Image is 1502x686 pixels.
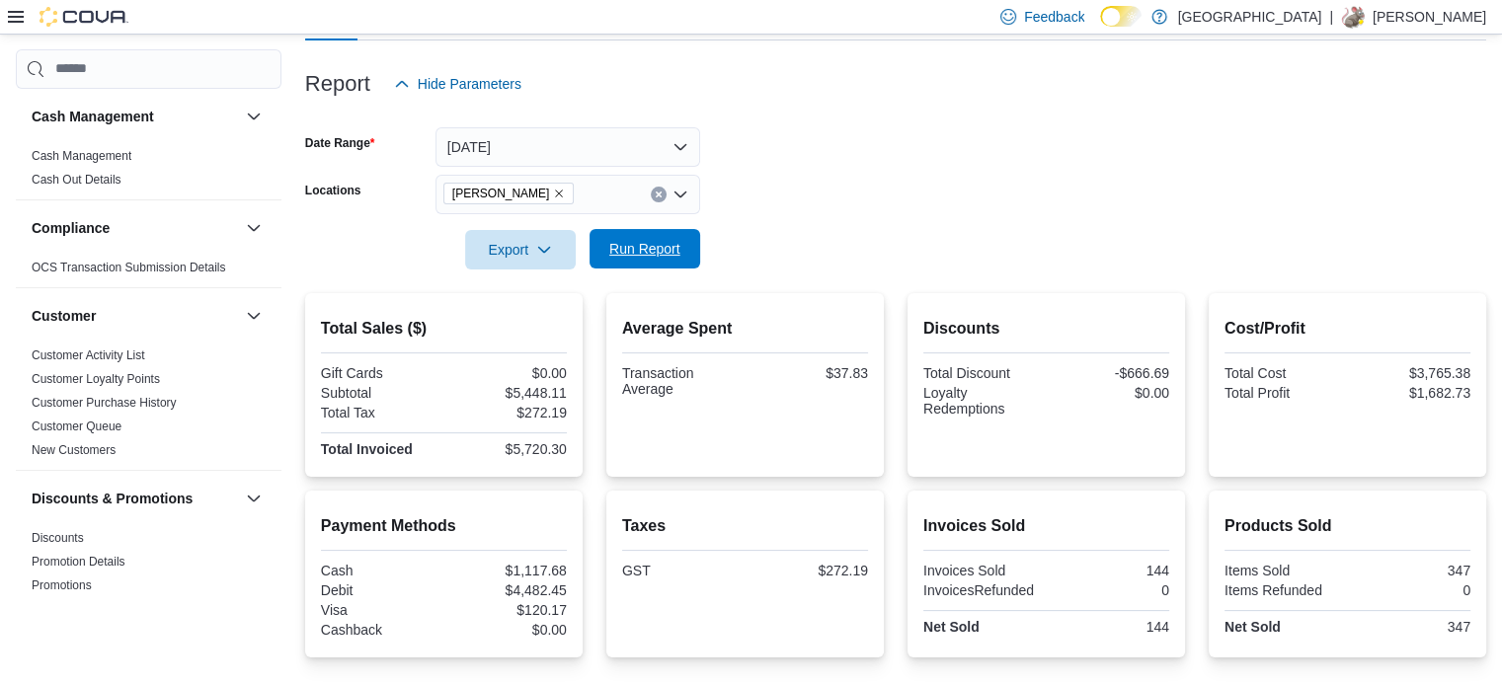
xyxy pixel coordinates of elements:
[32,173,121,187] a: Cash Out Details
[435,127,700,167] button: [DATE]
[321,405,440,420] div: Total Tax
[447,582,567,598] div: $4,482.45
[32,577,92,593] span: Promotions
[672,187,688,202] button: Open list of options
[1351,619,1470,635] div: 347
[590,229,700,268] button: Run Report
[622,514,868,538] h2: Taxes
[321,622,440,638] div: Cashback
[32,347,145,363] span: Customer Activity List
[32,260,226,275] span: OCS Transaction Submission Details
[32,372,160,386] a: Customer Loyalty Points
[1351,563,1470,578] div: 347
[1225,619,1281,635] strong: Net Sold
[749,365,868,381] div: $37.83
[923,582,1043,598] div: InvoicesRefunded
[923,563,1043,578] div: Invoices Sold
[32,395,177,411] span: Customer Purchase History
[32,261,226,274] a: OCS Transaction Submission Details
[32,107,154,126] h3: Cash Management
[1024,7,1084,27] span: Feedback
[1100,6,1142,27] input: Dark Mode
[32,442,116,458] span: New Customers
[40,7,128,27] img: Cova
[447,602,567,618] div: $120.17
[32,419,121,434] span: Customer Queue
[622,365,742,397] div: Transaction Average
[321,385,440,401] div: Subtotal
[321,441,413,457] strong: Total Invoiced
[32,419,121,433] a: Customer Queue
[32,371,160,387] span: Customer Loyalty Points
[32,554,125,570] span: Promotion Details
[622,563,742,578] div: GST
[447,385,567,401] div: $5,448.11
[32,306,238,326] button: Customer
[1100,27,1101,28] span: Dark Mode
[32,218,238,238] button: Compliance
[418,74,521,94] span: Hide Parameters
[1329,5,1333,29] p: |
[651,187,667,202] button: Clear input
[321,514,567,538] h2: Payment Methods
[923,365,1043,381] div: Total Discount
[923,317,1169,341] h2: Discounts
[923,514,1169,538] h2: Invoices Sold
[242,105,266,128] button: Cash Management
[32,531,84,545] a: Discounts
[1225,582,1344,598] div: Items Refunded
[447,405,567,420] div: $272.19
[447,365,567,381] div: $0.00
[1225,563,1344,578] div: Items Sold
[386,64,529,104] button: Hide Parameters
[553,188,565,199] button: Remove Aurora Cannabis from selection in this group
[16,526,281,605] div: Discounts & Promotions
[1225,385,1344,401] div: Total Profit
[622,317,868,341] h2: Average Spent
[465,230,576,269] button: Export
[452,184,550,203] span: [PERSON_NAME]
[749,563,868,578] div: $272.19
[443,183,575,204] span: Aurora Cannabis
[32,172,121,188] span: Cash Out Details
[321,563,440,578] div: Cash
[32,443,116,457] a: New Customers
[447,563,567,578] div: $1,117.68
[32,149,131,163] a: Cash Management
[1050,385,1169,401] div: $0.00
[16,144,281,199] div: Cash Management
[32,148,131,164] span: Cash Management
[321,365,440,381] div: Gift Cards
[1050,619,1169,635] div: 144
[1351,365,1470,381] div: $3,765.38
[32,348,145,362] a: Customer Activity List
[1225,365,1344,381] div: Total Cost
[923,385,1043,417] div: Loyalty Redemptions
[1050,365,1169,381] div: -$666.69
[32,578,92,592] a: Promotions
[321,317,567,341] h2: Total Sales ($)
[1225,514,1470,538] h2: Products Sold
[1050,582,1169,598] div: 0
[1351,582,1470,598] div: 0
[32,489,238,508] button: Discounts & Promotions
[1341,5,1365,29] div: Hellen Gladue
[1351,385,1470,401] div: $1,682.73
[1050,563,1169,578] div: 144
[1373,5,1486,29] p: [PERSON_NAME]
[32,530,84,546] span: Discounts
[242,216,266,240] button: Compliance
[1225,317,1470,341] h2: Cost/Profit
[32,489,193,508] h3: Discounts & Promotions
[447,441,567,457] div: $5,720.30
[32,218,110,238] h3: Compliance
[32,107,238,126] button: Cash Management
[609,239,680,259] span: Run Report
[477,230,564,269] span: Export
[242,304,266,328] button: Customer
[32,306,96,326] h3: Customer
[242,487,266,510] button: Discounts & Promotions
[32,555,125,569] a: Promotion Details
[321,582,440,598] div: Debit
[305,72,370,96] h3: Report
